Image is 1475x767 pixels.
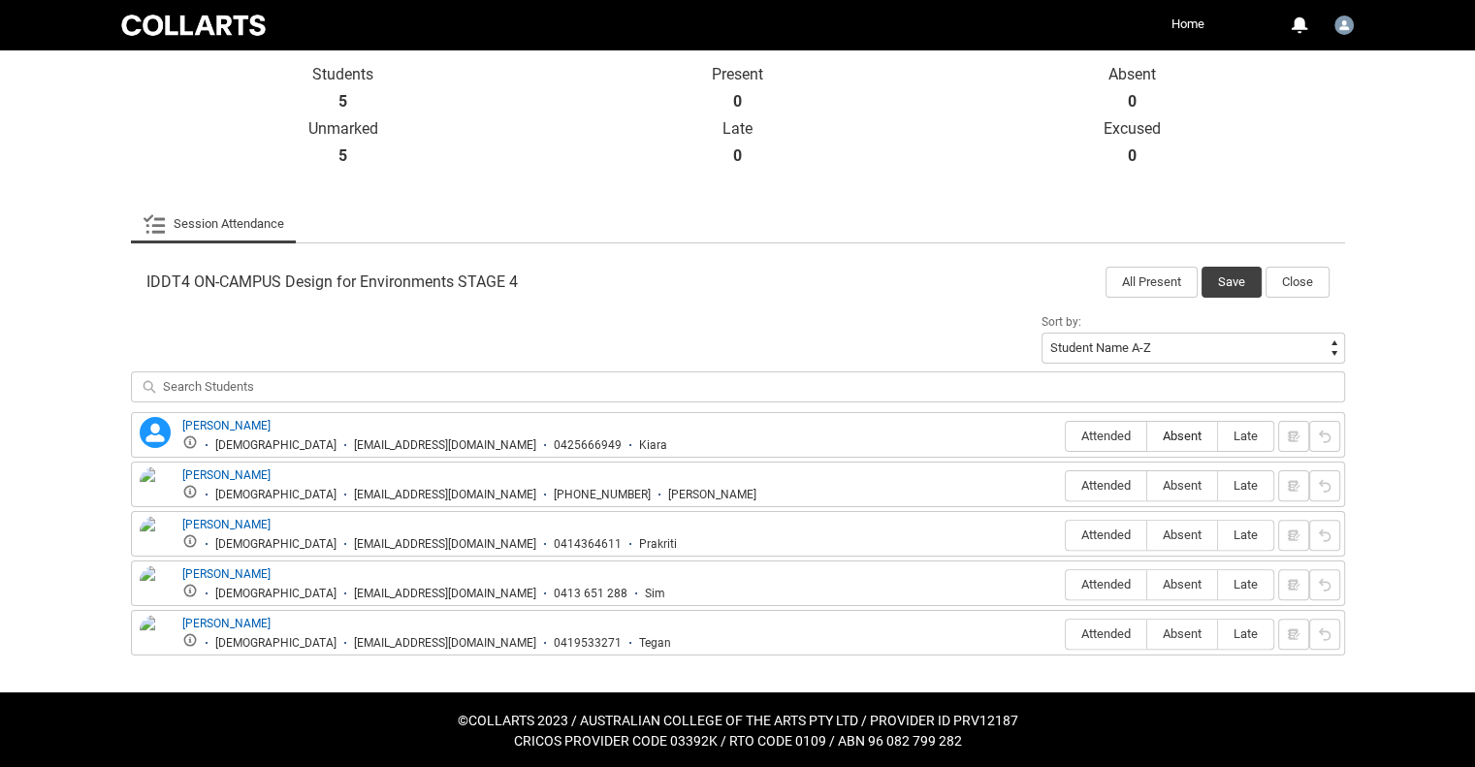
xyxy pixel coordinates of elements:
strong: 0 [733,146,742,166]
a: [PERSON_NAME] [182,518,271,531]
a: Session Attendance [143,205,284,243]
div: [DEMOGRAPHIC_DATA] [215,488,337,502]
span: Attended [1066,626,1146,641]
div: [PHONE_NUMBER] [554,488,651,502]
button: Reset [1309,421,1340,452]
img: Faculty.riyer [1334,16,1354,35]
div: Sim [645,587,665,601]
strong: 0 [733,92,742,112]
span: Late [1218,478,1273,493]
div: [EMAIL_ADDRESS][DOMAIN_NAME] [354,587,536,601]
span: Attended [1066,429,1146,443]
strong: 5 [338,146,347,166]
div: [DEMOGRAPHIC_DATA] [215,587,337,601]
button: User Profile Faculty.riyer [1330,8,1359,39]
div: Prakriti [639,537,677,552]
strong: 0 [1128,92,1137,112]
div: 0425666949 [554,438,622,453]
div: [EMAIL_ADDRESS][DOMAIN_NAME] [354,636,536,651]
a: Home [1167,10,1209,39]
span: Late [1218,429,1273,443]
button: Close [1266,267,1330,298]
div: [EMAIL_ADDRESS][DOMAIN_NAME] [354,537,536,552]
span: IDDT4 ON-CAMPUS Design for Environments STAGE 4 [146,272,518,292]
span: Late [1218,527,1273,542]
span: Absent [1147,527,1217,542]
p: Present [540,65,935,84]
div: [EMAIL_ADDRESS][DOMAIN_NAME] [354,488,536,502]
div: Kiara [639,438,667,453]
div: 0413 651 288 [554,587,627,601]
strong: 0 [1128,146,1137,166]
span: Absent [1147,478,1217,493]
li: Session Attendance [131,205,296,243]
div: [DEMOGRAPHIC_DATA] [215,537,337,552]
div: Tegan [639,636,671,651]
div: 0419533271 [554,636,622,651]
span: Late [1218,626,1273,641]
p: Absent [935,65,1330,84]
div: [DEMOGRAPHIC_DATA] [215,438,337,453]
img: Lucy McLaughlin [140,466,171,509]
div: [PERSON_NAME] [668,488,756,502]
a: [PERSON_NAME] [182,567,271,581]
a: [PERSON_NAME] [182,617,271,630]
span: Attended [1066,527,1146,542]
strong: 5 [338,92,347,112]
a: [PERSON_NAME] [182,419,271,432]
button: Reset [1309,569,1340,600]
span: Attended [1066,478,1146,493]
img: Prakriti Deshar [140,516,171,559]
p: Late [540,119,935,139]
button: Reset [1309,520,1340,551]
p: Excused [935,119,1330,139]
p: Students [146,65,541,84]
span: Absent [1147,577,1217,591]
img: Tegan Burnell [140,615,171,657]
button: Reset [1309,619,1340,650]
span: Absent [1147,429,1217,443]
lightning-icon: Kiara Bocchi [140,417,171,448]
button: All Present [1106,267,1198,298]
div: [EMAIL_ADDRESS][DOMAIN_NAME] [354,438,536,453]
span: Sort by: [1042,315,1081,329]
button: Reset [1309,470,1340,501]
a: [PERSON_NAME] [182,468,271,482]
span: Attended [1066,577,1146,591]
img: Simeon Curcio [140,565,171,608]
span: Absent [1147,626,1217,641]
span: Late [1218,577,1273,591]
div: 0414364611 [554,537,622,552]
input: Search Students [131,371,1345,402]
div: [DEMOGRAPHIC_DATA] [215,636,337,651]
button: Save [1202,267,1262,298]
p: Unmarked [146,119,541,139]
